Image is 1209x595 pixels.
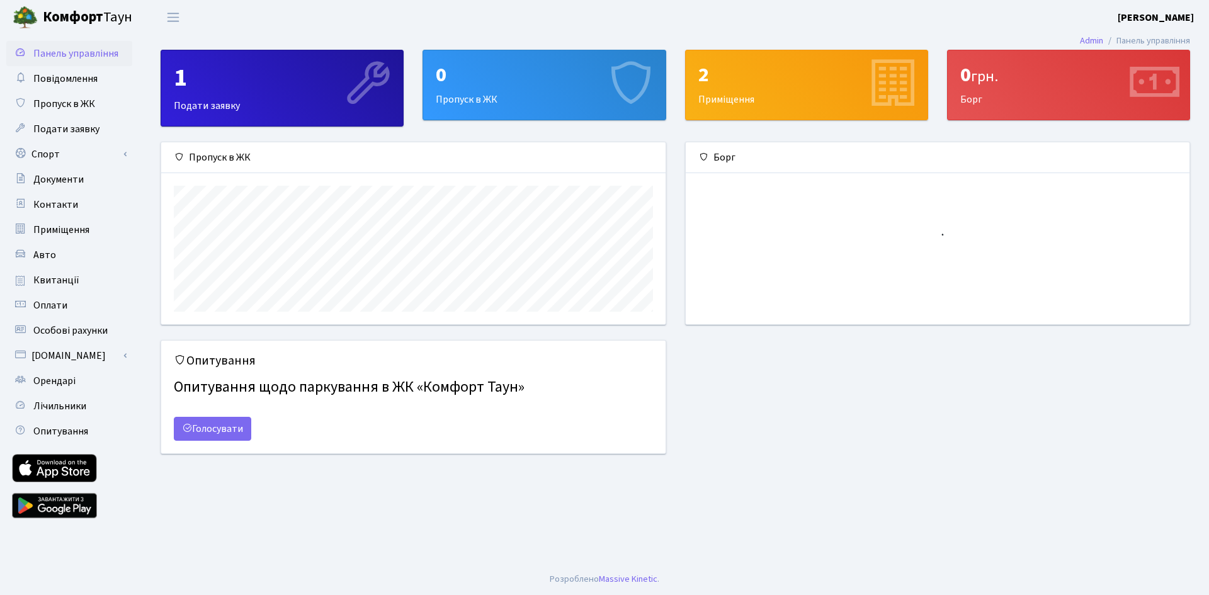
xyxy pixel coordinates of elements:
[161,142,666,173] div: Пропуск в ЖК
[33,72,98,86] span: Повідомлення
[6,167,132,192] a: Документи
[960,63,1177,87] div: 0
[685,50,928,120] a: 2Приміщення
[6,268,132,293] a: Квитанції
[33,273,79,287] span: Квитанції
[436,63,652,87] div: 0
[6,41,132,66] a: Панель управління
[13,5,38,30] img: logo.png
[6,66,132,91] a: Повідомлення
[423,50,665,120] div: Пропуск в ЖК
[157,7,189,28] button: Переключити навігацію
[1080,34,1103,47] a: Admin
[161,50,403,126] div: Подати заявку
[686,142,1190,173] div: Борг
[971,65,998,88] span: грн.
[6,368,132,394] a: Орендарі
[33,97,95,111] span: Пропуск в ЖК
[33,248,56,262] span: Авто
[1118,10,1194,25] a: [PERSON_NAME]
[6,293,132,318] a: Оплати
[33,47,118,60] span: Панель управління
[33,374,76,388] span: Орендарі
[6,394,132,419] a: Лічильники
[1061,28,1209,54] nav: breadcrumb
[33,424,88,438] span: Опитування
[33,173,84,186] span: Документи
[599,572,657,586] a: Massive Kinetic
[6,192,132,217] a: Контакти
[33,122,99,136] span: Подати заявку
[550,572,599,586] a: Розроблено
[1103,34,1190,48] li: Панель управління
[161,50,404,127] a: 1Подати заявку
[33,198,78,212] span: Контакти
[6,91,132,116] a: Пропуск в ЖК
[33,324,108,337] span: Особові рахунки
[423,50,666,120] a: 0Пропуск в ЖК
[6,142,132,167] a: Спорт
[6,116,132,142] a: Подати заявку
[6,242,132,268] a: Авто
[174,63,390,93] div: 1
[174,373,653,402] h4: Опитування щодо паркування в ЖК «Комфорт Таун»
[6,217,132,242] a: Приміщення
[698,63,915,87] div: 2
[33,298,67,312] span: Оплати
[1118,11,1194,25] b: [PERSON_NAME]
[174,417,251,441] a: Голосувати
[686,50,928,120] div: Приміщення
[6,419,132,444] a: Опитування
[6,318,132,343] a: Особові рахунки
[33,223,89,237] span: Приміщення
[174,353,653,368] h5: Опитування
[550,572,659,586] div: .
[948,50,1189,120] div: Борг
[33,399,86,413] span: Лічильники
[43,7,103,27] b: Комфорт
[6,343,132,368] a: [DOMAIN_NAME]
[43,7,132,28] span: Таун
